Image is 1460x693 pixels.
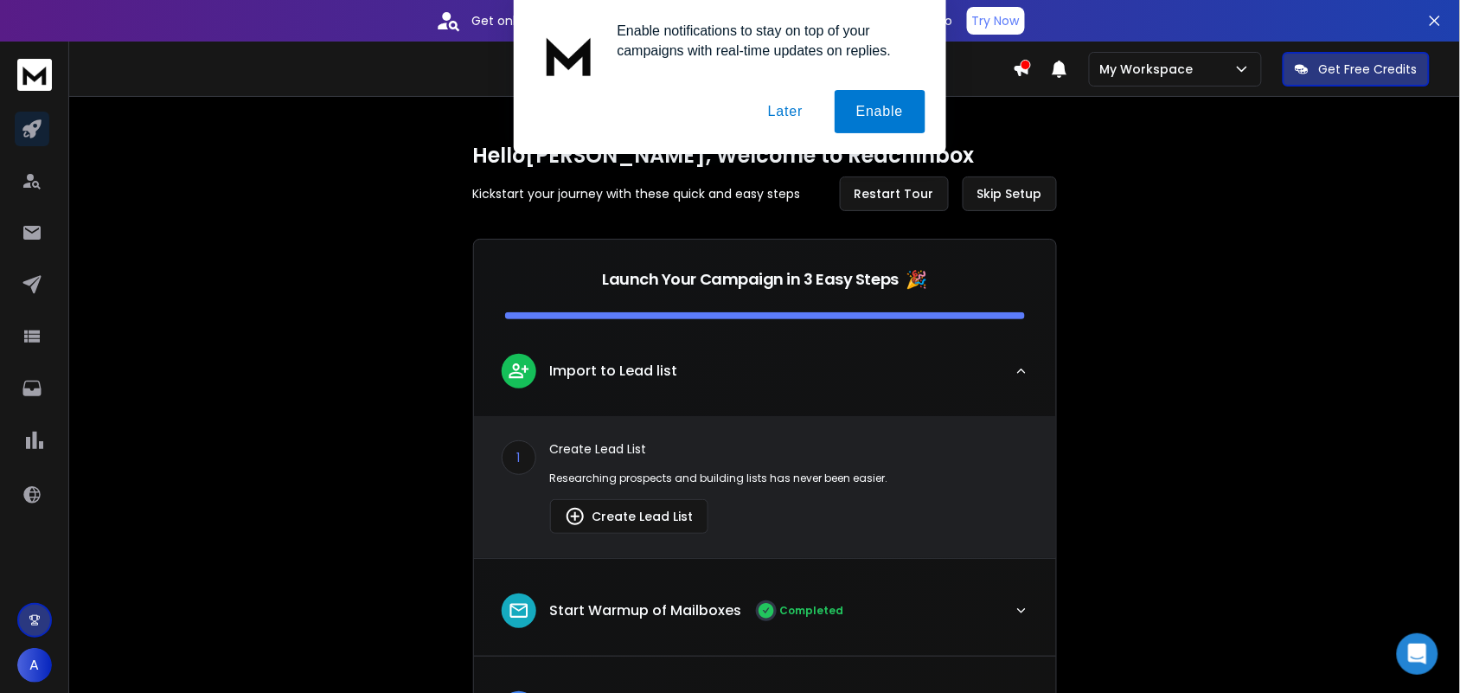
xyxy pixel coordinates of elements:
[550,361,678,382] p: Import to Lead list
[550,472,1028,485] p: Researching prospects and building lists has never been easier.
[17,648,52,683] button: A
[474,580,1056,656] button: leadStart Warmup of MailboxesCompleted
[473,185,801,202] p: Kickstart your journey with these quick and easy steps
[473,142,1057,170] h1: Hello [PERSON_NAME] , Welcome to ReachInbox
[502,440,536,475] div: 1
[963,176,1057,211] button: Skip Setup
[604,21,925,61] div: Enable notifications to stay on top of your campaigns with real-time updates on replies.
[508,600,530,622] img: lead
[977,185,1042,202] span: Skip Setup
[602,267,899,292] p: Launch Your Campaign in 3 Easy Steps
[746,90,824,133] button: Later
[906,267,927,292] span: 🎉
[550,600,742,621] p: Start Warmup of Mailboxes
[835,90,925,133] button: Enable
[565,506,586,527] img: lead
[780,604,844,618] p: Completed
[840,176,949,211] button: Restart Tour
[550,499,708,534] button: Create Lead List
[1397,633,1438,675] div: Open Intercom Messenger
[474,340,1056,416] button: leadImport to Lead list
[535,21,604,90] img: notification icon
[550,440,1028,458] p: Create Lead List
[474,416,1056,558] div: leadImport to Lead list
[508,360,530,382] img: lead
